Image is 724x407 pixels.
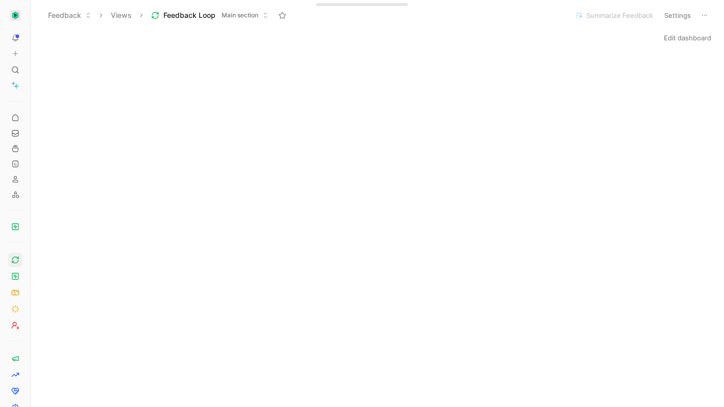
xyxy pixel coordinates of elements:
[10,10,20,20] img: Zinc
[43,8,96,23] button: Feedback
[147,8,273,23] button: Feedback LoopMain section
[163,10,215,20] span: Feedback Loop
[106,8,136,23] button: Views
[8,8,22,22] button: Zinc
[659,31,716,45] button: Edit dashboard
[222,10,258,20] span: Main section
[660,8,695,22] button: Settings
[570,8,658,22] button: Summarize Feedback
